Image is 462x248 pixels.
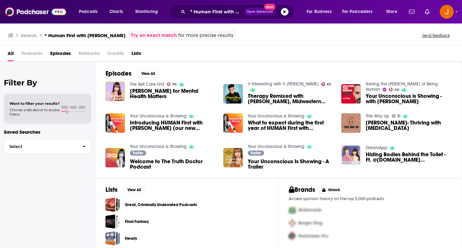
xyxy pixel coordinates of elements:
[79,7,98,16] span: Podcasts
[341,84,361,104] img: Your Unconscious is Showing - with Dr. Courtney Tracy
[105,214,120,229] span: Final Fantasy
[394,88,399,91] span: 46
[318,186,345,194] button: Unlock
[130,88,216,99] span: [PERSON_NAME] for Mental Health Matters
[286,217,298,230] img: Second Pro Logo
[298,220,323,226] span: Burger King
[172,83,177,86] span: 36
[302,7,340,17] button: open menu
[167,82,177,86] a: 36
[338,7,382,17] button: open menu
[223,148,243,167] img: Your Unconscious Is Showing - A Trailer
[105,82,125,101] img: Dr. Courtney Tracy for Mental Health Matters
[132,151,143,155] span: Trailer
[321,82,331,86] a: 65
[248,81,319,87] a: V Interesting with V Spehar
[386,7,397,16] span: More
[125,235,137,242] a: Nearly
[389,88,399,91] a: 46
[406,6,417,17] a: Show notifications dropdown
[188,7,244,17] input: Search podcasts, credits, & more...
[130,159,216,170] span: Welcome to The Truth Doctor Podcast
[8,48,14,61] a: All
[131,7,166,17] button: open menu
[105,148,125,167] img: Welcome to The Truth Doctor Podcast
[397,115,400,117] span: 21
[135,7,158,16] span: Monitoring
[109,7,123,16] span: Charts
[223,113,243,133] img: What to expect during the first year of HUMAN First with Dr. Courtney
[341,113,361,133] img: Dr. Courtney Tracy- Thriving with Borderline Personality Disorder
[420,33,452,38] button: Send feedback
[176,4,300,19] div: Search podcasts, credits, & more...
[130,88,216,99] a: Dr. Courtney Tracy for Mental Health Matters
[289,196,452,201] p: Access sponsor history on the top 5,000 podcasts.
[132,48,141,61] a: Lists
[50,48,71,61] a: Episodes
[298,207,322,213] span: McDonalds
[105,186,146,194] a: ListsView All
[248,120,334,131] a: What to expect during the first year of HUMAN First with Dr. Courtney
[5,6,66,18] a: Podchaser - Follow, Share and Rate Podcasts
[130,82,164,87] a: The Self Care Unit
[248,113,304,119] a: Your Unconscious Is Showing
[366,81,438,92] a: Solving the Riddle of Being Human
[440,5,454,19] img: User Profile
[223,84,243,104] a: Therapy Remixed with Dr. Courtney Tracy, Midwestern Might, What Was Monet Smoking?
[382,7,405,17] button: open menu
[107,48,124,61] span: Credits
[366,120,452,131] a: Dr. Courtney Tracy- Thriving with Borderline Personality Disorder
[440,5,454,19] span: Logged in as justine87181
[366,152,452,163] a: Hiding Bodies Behind the Toilet - Ft. @The.Truth.Doctor (DreamApp Podcast Episode 9)
[4,139,91,154] button: Select
[10,101,60,106] span: Want to filter your results?
[130,144,187,149] a: Your Unconscious Is Showing
[131,32,177,39] a: Try an exact match
[366,145,387,151] a: DreamApp
[250,151,261,155] span: Trailer
[392,114,401,118] a: 21
[105,186,118,194] h2: Lists
[422,6,432,17] a: Show notifications dropdown
[286,204,298,217] img: First Pro Logo
[248,159,334,170] a: Your Unconscious Is Showing - A Trailer
[105,198,120,212] a: Great, Criminally Underrated Podcasts
[341,145,361,164] img: Hiding Bodies Behind the Toilet - Ft. @The.Truth.Doctor (DreamApp Podcast Episode 9)
[298,233,328,239] span: Podchaser Pro
[248,93,334,104] span: Therapy Remixed with [PERSON_NAME], Midwestern Might, What Was Monet Smoking?
[366,152,452,163] span: Hiding Bodies Behind the Toilet - Ft. @[DOMAIN_NAME] (DreamApp Podcast Episode 9)
[10,108,60,117] span: Choose a tab above to access filters.
[123,186,146,194] button: View All
[248,93,334,104] a: Therapy Remixed with Dr. Courtney Tracy, Midwestern Might, What Was Monet Smoking?
[21,48,43,61] span: Podcasts
[105,231,120,245] span: Nearly
[105,7,127,17] a: Charts
[125,201,197,208] a: Great, Criminally Underrated Podcasts
[264,4,275,10] span: New
[21,32,37,38] h3: Search
[78,48,100,61] span: Networks
[247,10,273,13] span: Open Advanced
[248,144,304,149] a: Your Unconscious Is Showing
[327,83,331,86] span: 65
[366,113,389,119] a: This Way Up
[4,129,91,135] p: Saved Searches
[289,186,315,194] h2: Brands
[125,218,149,225] a: Final Fantasy
[130,120,216,131] span: Introducing HUMAN First with [PERSON_NAME] (our new podcast!)
[130,120,216,131] a: Introducing HUMAN First with Dr. Courtney (our new podcast!)
[105,113,125,133] img: Introducing HUMAN First with Dr. Courtney (our new podcast!)
[74,7,106,17] button: open menu
[248,120,334,131] span: What to expect during the first year of HUMAN First with [PERSON_NAME]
